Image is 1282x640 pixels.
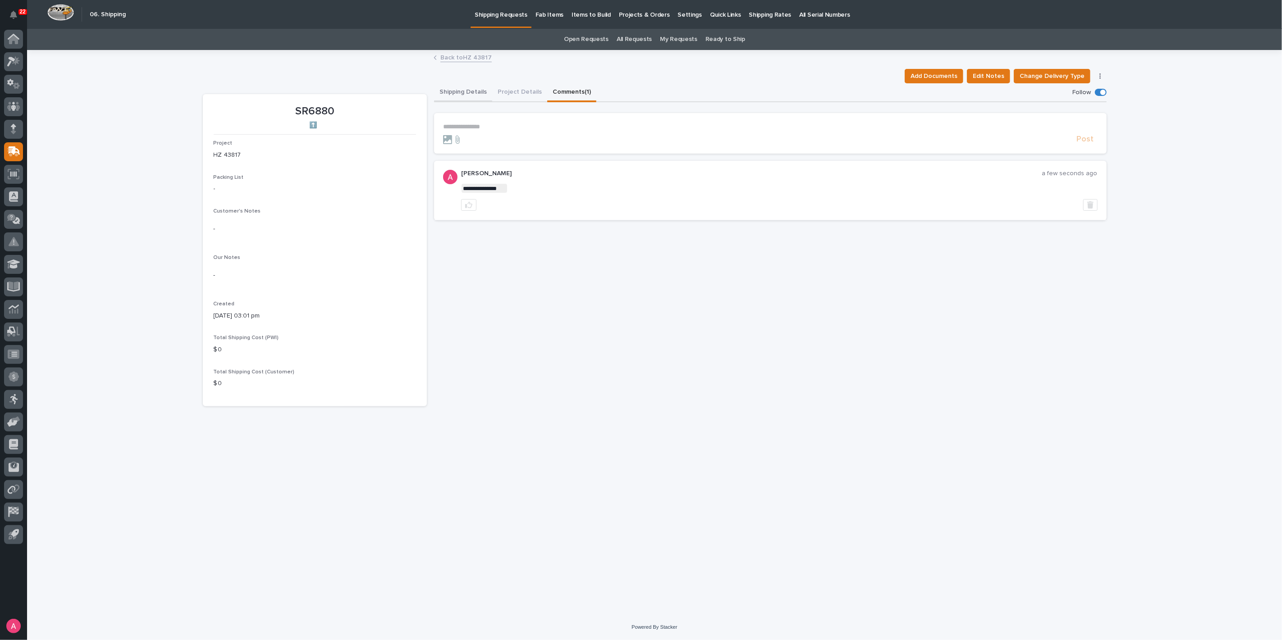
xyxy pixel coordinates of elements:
[214,255,241,260] span: Our Notes
[564,29,609,50] a: Open Requests
[440,52,492,62] a: Back toHZ 43817
[461,170,1042,177] p: [PERSON_NAME]
[214,335,279,340] span: Total Shipping Cost (PWI)
[4,617,23,635] button: users-avatar
[214,345,416,354] p: $ 0
[461,199,476,211] button: like this post
[90,11,126,18] h2: 06. Shipping
[492,83,547,102] button: Project Details
[214,271,416,280] p: -
[47,4,74,21] img: Workspace Logo
[214,209,261,214] span: Customer's Notes
[632,624,677,630] a: Powered By Stacker
[617,29,652,50] a: All Requests
[11,11,23,25] div: Notifications22
[214,184,416,194] p: -
[214,369,295,375] span: Total Shipping Cost (Customer)
[214,175,244,180] span: Packing List
[1073,89,1091,96] p: Follow
[214,105,416,118] p: SR6880
[1073,134,1098,145] button: Post
[214,122,412,129] p: ⬆️
[547,83,596,102] button: Comments (1)
[214,311,416,321] p: [DATE] 03:01 pm
[214,379,416,388] p: $ 0
[1042,170,1098,177] p: a few seconds ago
[4,5,23,24] button: Notifications
[214,301,235,307] span: Created
[911,71,957,82] span: Add Documents
[905,69,963,83] button: Add Documents
[1083,199,1098,211] button: Delete post
[1020,71,1085,82] span: Change Delivery Type
[214,150,416,160] p: HZ 43817
[214,141,233,146] span: Project
[214,224,416,234] p: -
[660,29,697,50] a: My Requests
[1077,134,1094,145] span: Post
[20,9,26,15] p: 22
[434,83,492,102] button: Shipping Details
[1014,69,1090,83] button: Change Delivery Type
[967,69,1010,83] button: Edit Notes
[973,71,1004,82] span: Edit Notes
[705,29,745,50] a: Ready to Ship
[443,170,458,184] img: ACg8ocKcMZQ4tabbC1K-lsv7XHeQNnaFu4gsgPufzKnNmz0_a9aUSA=s96-c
